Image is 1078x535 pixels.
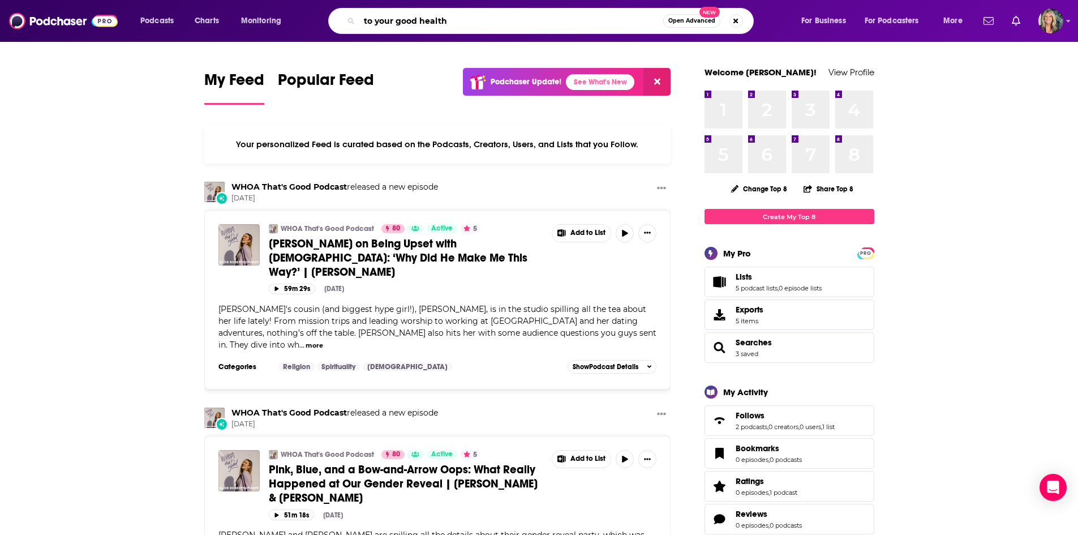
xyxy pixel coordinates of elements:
[204,70,264,96] span: My Feed
[778,284,779,292] span: ,
[736,305,763,315] span: Exports
[705,438,874,469] span: Bookmarks
[736,489,768,497] a: 0 episodes
[573,363,638,371] span: Show Podcast Details
[770,489,797,497] a: 1 podcast
[269,463,538,505] span: Pink, Blue, and a Bow-and-Arrow Oops: What Really Happened at Our Gender Reveal | [PERSON_NAME] &...
[9,10,118,32] a: Podchaser - Follow, Share and Rate Podcasts
[339,8,765,34] div: Search podcasts, credits, & more...
[779,284,822,292] a: 0 episode lists
[195,13,219,29] span: Charts
[204,125,671,164] div: Your personalized Feed is curated based on the Podcasts, Creators, Users, and Lists that you Follow.
[638,450,656,468] button: Show More Button
[705,299,874,330] a: Exports
[1038,8,1063,33] img: User Profile
[638,224,656,242] button: Show More Button
[568,360,657,374] button: ShowPodcast Details
[1038,8,1063,33] button: Show profile menu
[570,455,605,463] span: Add to List
[281,450,374,459] a: WHOA That's Good Podcast
[708,511,731,527] a: Reviews
[552,225,611,242] button: Show More Button
[668,18,715,24] span: Open Advanced
[278,362,315,371] a: Religion
[231,408,347,418] a: WHOA That's Good Podcast
[427,450,457,459] a: Active
[736,476,764,486] span: Ratings
[708,307,731,323] span: Exports
[278,70,374,105] a: Popular Feed
[736,410,765,421] span: Follows
[736,272,822,282] a: Lists
[768,489,770,497] span: ,
[768,423,798,431] a: 0 creators
[269,284,315,294] button: 59m 29s
[770,521,802,529] a: 0 podcasts
[306,341,323,350] button: more
[768,521,770,529] span: ,
[431,223,453,234] span: Active
[392,449,400,460] span: 80
[708,413,731,429] a: Follows
[392,223,400,234] span: 80
[652,182,671,196] button: Show More Button
[323,511,343,519] div: [DATE]
[705,209,874,224] a: Create My Top 8
[204,408,225,428] img: WHOA That's Good Podcast
[278,70,374,96] span: Popular Feed
[736,509,767,519] span: Reviews
[736,350,758,358] a: 3 saved
[218,450,260,491] img: Pink, Blue, and a Bow-and-Arrow Oops: What Really Happened at Our Gender Reveal | Sadie & Christian
[269,463,544,505] a: Pink, Blue, and a Bow-and-Arrow Oops: What Really Happened at Our Gender Reveal | [PERSON_NAME] &...
[132,12,188,30] button: open menu
[705,267,874,297] span: Lists
[708,446,731,461] a: Bookmarks
[216,192,228,204] div: New Episode
[979,11,998,31] a: Show notifications dropdown
[767,423,768,431] span: ,
[381,224,405,233] a: 80
[231,182,347,192] a: WHOA That's Good Podcast
[723,387,768,397] div: My Activity
[324,285,344,293] div: [DATE]
[723,248,751,259] div: My Pro
[491,77,561,87] p: Podchaser Update!
[140,13,174,29] span: Podcasts
[708,274,731,290] a: Lists
[736,509,802,519] a: Reviews
[570,229,605,237] span: Add to List
[381,450,405,459] a: 80
[736,337,772,348] a: Searches
[299,340,304,350] span: ...
[204,182,225,202] img: WHOA That's Good Podcast
[736,284,778,292] a: 5 podcast lists
[231,182,438,192] h3: released a new episode
[187,12,226,30] a: Charts
[269,450,278,459] img: WHOA That's Good Podcast
[699,7,720,18] span: New
[460,450,480,459] button: 5
[803,178,854,200] button: Share Top 8
[218,304,656,350] span: [PERSON_NAME]'s cousin (and biggest hype girl!), [PERSON_NAME], is in the studio spilling all the...
[218,362,269,371] h3: Categories
[736,443,802,453] a: Bookmarks
[943,13,963,29] span: More
[241,13,281,29] span: Monitoring
[269,237,527,279] span: [PERSON_NAME] on Being Upset with [DEMOGRAPHIC_DATA]: ‘Why Did He Make Me This Way?’ | [PERSON_NAME]
[822,423,835,431] a: 1 list
[566,74,634,90] a: See What's New
[231,420,438,429] span: [DATE]
[218,224,260,266] a: Mia Robertson on Being Upset with God: ‘Why Did He Make Me This Way?’ | Sadie Robertson Huff
[363,362,452,371] a: [DEMOGRAPHIC_DATA]
[768,456,770,464] span: ,
[705,332,874,363] span: Searches
[736,423,767,431] a: 2 podcasts
[460,224,480,233] button: 5
[552,451,611,468] button: Show More Button
[736,521,768,529] a: 0 episodes
[204,70,264,105] a: My Feed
